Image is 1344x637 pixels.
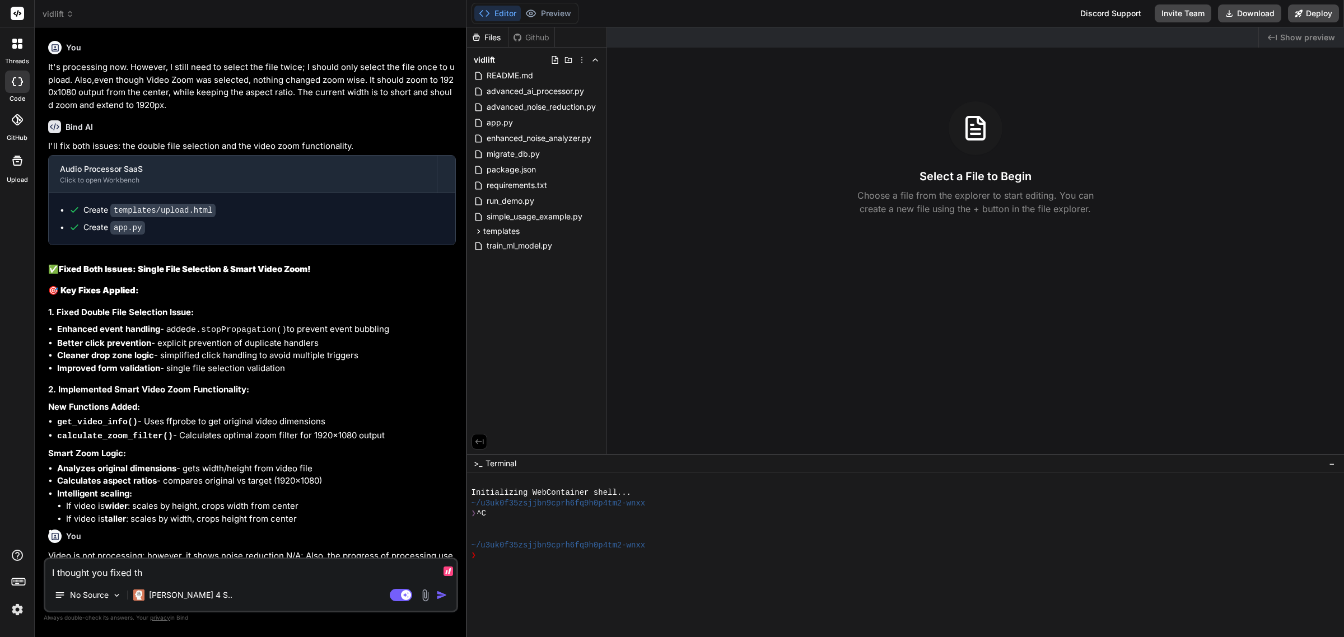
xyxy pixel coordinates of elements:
strong: New Functions Added: [48,401,140,412]
div: Create [83,204,216,216]
li: - added to prevent event bubbling [57,323,456,337]
code: e.stopPropagation() [191,325,287,335]
span: ❯ [472,508,477,519]
strong: Calculates aspect ratios [57,475,157,486]
li: - single file selection validation [57,362,456,375]
button: Audio Processor SaaSClick to open Workbench [49,156,437,193]
button: Editor [474,6,521,21]
strong: Intelligent scaling: [57,488,132,499]
img: Claude 4 Sonnet [133,589,144,601]
span: privacy [150,614,170,621]
strong: Smart Zoom Logic: [48,448,126,458]
p: [PERSON_NAME] 4 S.. [149,589,232,601]
img: Pick Models [112,591,122,600]
li: - Uses ffprobe to get original video dimensions [57,415,456,429]
h6: You [66,531,81,542]
span: app.py [486,116,514,129]
label: Upload [7,175,28,185]
div: Github [508,32,554,43]
li: - gets width/height from video file [57,462,456,475]
label: GitHub [7,133,27,143]
span: Terminal [486,458,516,469]
strong: taller [105,513,126,524]
span: templates [483,226,520,237]
span: advanced_ai_processor.py [486,85,585,98]
span: >_ [474,458,482,469]
strong: 2. Implemented Smart Video Zoom Functionality: [48,384,249,395]
img: icon [436,589,447,601]
code: app.py [110,221,145,235]
li: If video is : scales by width, crops height from center [66,513,456,526]
li: If video is : scales by height, crops width from center [66,500,456,513]
span: package.json [486,163,537,176]
span: − [1329,458,1335,469]
div: Click to open Workbench [60,176,426,185]
span: advanced_noise_reduction.py [486,100,597,114]
p: No Source [70,589,109,601]
li: - simplified click handling to avoid multiple triggers [57,349,456,362]
li: - explicit prevention of duplicate handlers [57,337,456,350]
strong: Fixed Both Issues: Single File Selection & Smart Video Zoom! [59,264,311,274]
img: attachment [419,589,432,602]
span: migrate_db.py [486,147,541,161]
p: Always double-check its answers. Your in Bind [44,612,458,623]
strong: Improved form validation [57,363,160,373]
p: It's processing now. However, I still need to select the file twice; I should only select the fil... [48,61,456,111]
div: Audio Processor SaaS [60,163,426,175]
p: Choose a file from the explorer to start editing. You can create a new file using the + button in... [850,189,1101,216]
h6: You [66,42,81,53]
h2: ✅ [48,263,456,276]
code: get_video_info() [57,418,138,427]
span: ^C [477,508,486,519]
button: − [1327,455,1337,472]
strong: Enhanced event handling [57,324,160,334]
div: Discord Support [1074,4,1148,22]
button: Download [1218,4,1281,22]
span: vidlift [474,54,495,65]
strong: 1. Fixed Double File Selection Issue: [48,307,194,317]
span: Show preview [1280,32,1335,43]
img: settings [8,600,27,619]
span: run_demo.py [486,194,535,208]
label: code [10,94,25,104]
span: train_ml_model.py [486,239,553,252]
li: - compares original vs target (1920x1080) [57,475,456,488]
span: simple_usage_example.py [486,210,584,223]
span: enhanced_noise_analyzer.py [486,132,592,145]
span: ❯ [472,550,477,561]
code: calculate_zoom_filter() [57,432,173,441]
span: ~/u3uk0f35zsjjbn9cprh6fq9h0p4tm2-wnxx [472,540,646,551]
strong: Cleaner drop zone logic [57,350,154,360]
code: templates/upload.html [110,204,216,217]
strong: 🎯 Key Fixes Applied: [48,285,139,296]
p: Video is not processing; however, it shows noise reduction N/A; Also, the progress of processing ... [48,550,456,575]
span: README.md [486,69,534,82]
span: requirements.txt [486,179,548,192]
div: Create [83,222,145,233]
span: Initializing WebContainer shell... [472,488,631,498]
textarea: I thought you fixed t [45,559,456,579]
button: Preview [521,6,576,21]
strong: wider [105,500,128,511]
span: vidlift [43,8,74,20]
li: - Calculates optimal zoom filter for 1920x1080 output [57,429,456,443]
span: ~/u3uk0f35zsjjbn9cprh6fq9h0p4tm2-wnxx [472,498,646,509]
h3: Select a File to Begin [920,168,1032,184]
h6: Bind AI [66,121,93,133]
button: Deploy [1288,4,1339,22]
div: Files [467,32,508,43]
strong: Analyzes original dimensions [57,463,176,474]
button: Invite Team [1155,4,1211,22]
strong: Better click prevention [57,338,151,348]
p: I'll fix both issues: the double file selection and the video zoom functionality. [48,140,456,153]
label: threads [5,57,29,66]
